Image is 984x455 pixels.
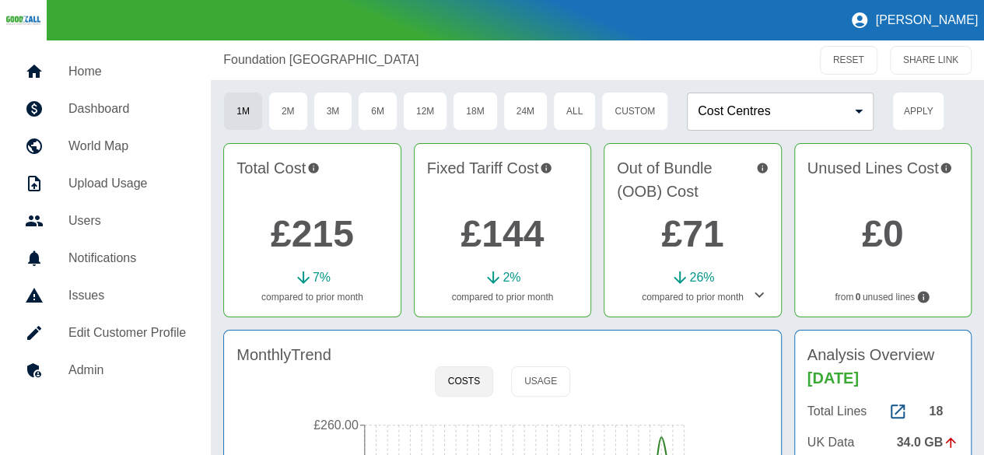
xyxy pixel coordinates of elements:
[427,290,578,304] p: compared to prior month
[268,92,308,131] button: 2M
[856,290,861,304] b: 0
[403,92,447,131] button: 12M
[807,402,867,421] p: Total Lines
[68,249,186,268] h5: Notifications
[313,418,359,432] tspan: £260.00
[601,92,668,131] button: Custom
[460,213,544,254] a: £144
[807,290,958,304] p: from unused lines
[313,92,353,131] button: 3M
[807,402,958,421] a: Total Lines18
[807,369,859,387] span: [DATE]
[427,156,578,203] h4: Fixed Tariff Cost
[875,13,978,27] p: [PERSON_NAME]
[890,46,972,75] button: SHARE LINK
[271,213,354,254] a: £215
[68,212,186,230] h5: Users
[807,156,958,203] h4: Unused Lines Cost
[358,92,397,131] button: 6M
[12,314,198,352] a: Edit Customer Profile
[12,53,198,90] a: Home
[617,156,768,203] h4: Out of Bundle (OOB) Cost
[929,402,958,421] div: 18
[844,5,984,36] button: [PERSON_NAME]
[223,51,418,69] a: Foundation [GEOGRAPHIC_DATA]
[313,268,331,287] p: 7 %
[661,213,723,254] a: £71
[68,100,186,118] h5: Dashboard
[553,92,596,131] button: All
[307,156,320,180] svg: This is the total charges incurred over 1 months
[236,343,331,366] h4: Monthly Trend
[223,92,263,131] button: 1M
[807,433,854,452] p: UK Data
[862,213,903,254] a: £0
[68,324,186,342] h5: Edit Customer Profile
[12,240,198,277] a: Notifications
[68,361,186,380] h5: Admin
[6,15,40,26] img: Logo
[807,433,958,452] a: UK Data34.0 GB
[511,366,570,397] button: Usage
[503,92,548,131] button: 24M
[12,202,198,240] a: Users
[12,128,198,165] a: World Map
[68,286,186,305] h5: Issues
[940,156,952,180] svg: Potential saving if surplus lines removed at contract renewal
[12,352,198,389] a: Admin
[68,62,186,81] h5: Home
[540,156,552,180] svg: This is your recurring contracted cost
[236,156,387,203] h4: Total Cost
[453,92,497,131] button: 18M
[503,268,520,287] p: 2 %
[435,366,493,397] button: Costs
[820,46,877,75] button: RESET
[916,290,930,304] svg: Lines not used during your chosen timeframe. If multiple months selected only lines never used co...
[12,90,198,128] a: Dashboard
[68,137,186,156] h5: World Map
[892,92,944,131] button: Apply
[689,268,714,287] p: 26 %
[236,290,387,304] p: compared to prior month
[12,277,198,314] a: Issues
[807,343,958,390] h4: Analysis Overview
[68,174,186,193] h5: Upload Usage
[12,165,198,202] a: Upload Usage
[896,433,958,452] div: 34.0 GB
[756,156,769,180] svg: Costs outside of your fixed tariff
